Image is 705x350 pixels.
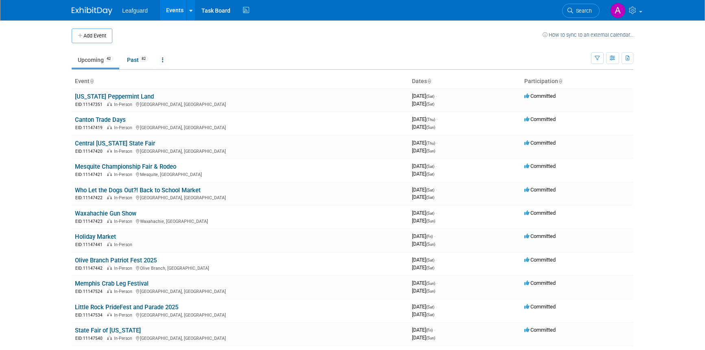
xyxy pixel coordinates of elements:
a: How to sync to an external calendar... [543,32,633,38]
a: Mesquite Championship Fair & Rodeo [75,163,176,170]
span: (Sat) [426,94,434,99]
img: In-Person Event [107,172,112,176]
span: [DATE] [412,335,435,341]
a: Waxahachie Gun Show [75,210,136,217]
span: - [436,210,437,216]
th: Dates [409,75,521,88]
span: In-Person [114,336,135,341]
a: Little Rock PrideFest and Parade 2025 [75,304,178,311]
a: Sort by Participation Type [558,78,562,84]
span: (Fri) [426,328,433,332]
span: - [434,327,435,333]
a: Memphis Crab Leg Festival [75,280,149,287]
span: Committed [524,93,556,99]
div: [GEOGRAPHIC_DATA], [GEOGRAPHIC_DATA] [75,194,405,201]
span: In-Person [114,149,135,154]
img: ExhibitDay [72,7,112,15]
span: (Sat) [426,164,434,169]
span: [DATE] [412,93,437,99]
span: (Sun) [426,289,435,293]
span: [DATE] [412,218,435,224]
img: In-Person Event [107,336,112,340]
span: Committed [524,210,556,216]
span: (Sat) [426,305,434,309]
span: In-Person [114,289,135,294]
th: Participation [521,75,633,88]
a: State Fair of [US_STATE] [75,327,141,334]
th: Event [72,75,409,88]
span: Committed [524,233,556,239]
span: [DATE] [412,124,435,130]
span: [DATE] [412,280,438,286]
span: - [436,187,437,193]
span: - [436,116,438,122]
span: In-Person [114,313,135,318]
span: [DATE] [412,288,435,294]
span: - [436,257,437,263]
span: [DATE] [412,304,437,310]
span: EID: 11147419 [75,125,106,130]
span: EID: 11147540 [75,336,106,341]
span: EID: 11147420 [75,149,106,154]
img: In-Person Event [107,242,112,246]
span: In-Person [114,266,135,271]
img: In-Person Event [107,149,112,153]
img: In-Person Event [107,125,112,129]
span: In-Person [114,172,135,177]
img: In-Person Event [107,102,112,106]
span: EID: 11147423 [75,219,106,224]
span: Committed [524,304,556,310]
span: (Sun) [426,281,435,286]
span: [DATE] [412,194,434,200]
span: In-Person [114,125,135,130]
img: Arlene Duncan [610,3,626,18]
a: Sort by Start Date [427,78,431,84]
img: In-Person Event [107,195,112,199]
span: [DATE] [412,187,437,193]
span: Committed [524,257,556,263]
span: (Sat) [426,188,434,192]
span: 42 [104,56,113,62]
span: (Sat) [426,102,434,106]
span: (Fri) [426,234,433,239]
img: In-Person Event [107,313,112,317]
a: Upcoming42 [72,52,119,68]
span: In-Person [114,102,135,107]
a: Canton Trade Days [75,116,126,123]
span: (Sat) [426,313,434,317]
a: Who Let the Dogs Out?! Back to School Market [75,187,201,194]
img: In-Person Event [107,289,112,293]
a: Search [562,4,600,18]
div: [GEOGRAPHIC_DATA], [GEOGRAPHIC_DATA] [75,335,405,341]
span: [DATE] [412,116,438,122]
div: Mesquite, [GEOGRAPHIC_DATA] [75,171,405,178]
span: (Sun) [426,149,435,153]
span: (Sat) [426,266,434,270]
span: [DATE] [412,311,434,317]
span: - [436,93,437,99]
span: - [436,304,437,310]
span: [DATE] [412,233,435,239]
div: [GEOGRAPHIC_DATA], [GEOGRAPHIC_DATA] [75,147,405,154]
span: EID: 11147351 [75,102,106,107]
span: 82 [139,56,148,62]
span: In-Person [114,195,135,200]
span: [DATE] [412,163,437,169]
div: [GEOGRAPHIC_DATA], [GEOGRAPHIC_DATA] [75,124,405,131]
span: EID: 11147421 [75,172,106,177]
div: [GEOGRAPHIC_DATA], [GEOGRAPHIC_DATA] [75,311,405,318]
span: Committed [524,163,556,169]
span: Committed [524,116,556,122]
span: (Sun) [426,219,435,223]
img: In-Person Event [107,219,112,223]
div: [GEOGRAPHIC_DATA], [GEOGRAPHIC_DATA] [75,288,405,295]
span: In-Person [114,219,135,224]
span: - [434,233,435,239]
img: In-Person Event [107,266,112,270]
span: (Sun) [426,336,435,340]
span: (Sat) [426,195,434,200]
span: [DATE] [412,210,437,216]
a: Holiday Market [75,233,116,240]
span: - [436,280,438,286]
span: Committed [524,327,556,333]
